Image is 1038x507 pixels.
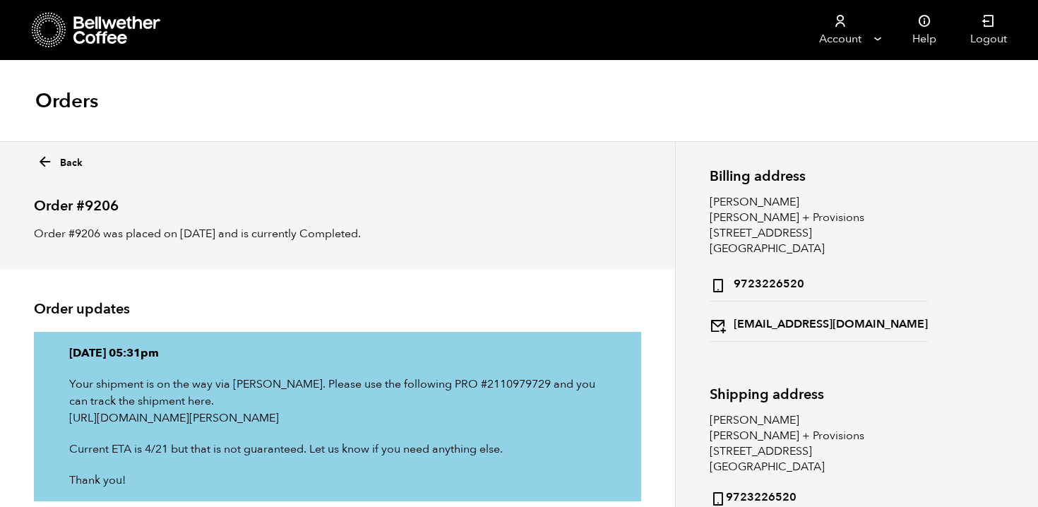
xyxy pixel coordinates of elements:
p: Thank you! [69,472,606,489]
strong: [EMAIL_ADDRESS][DOMAIN_NAME] [710,314,928,334]
h2: Order #9206 [34,186,641,215]
p: [DATE] 05:31pm [69,345,606,362]
p: Order #9206 was placed on [DATE] and is currently Completed. [34,225,641,242]
h2: Order updates [34,301,641,318]
h2: Billing address [710,168,928,184]
p: Current ETA is 4/21 but that is not guaranteed. Let us know if you need anything else. [69,441,606,458]
a: [URL][DOMAIN_NAME][PERSON_NAME] [69,410,279,426]
strong: 9723226520 [710,273,804,294]
strong: 9723226520 [710,487,797,507]
h1: Orders [35,88,98,114]
p: Your shipment is on the way via [PERSON_NAME]. Please use the following PRO #2110979729 and you c... [69,376,606,427]
h2: Shipping address [710,386,928,402]
address: [PERSON_NAME] [PERSON_NAME] + Provisions [STREET_ADDRESS] [GEOGRAPHIC_DATA] [710,194,928,342]
a: Back [37,150,83,170]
